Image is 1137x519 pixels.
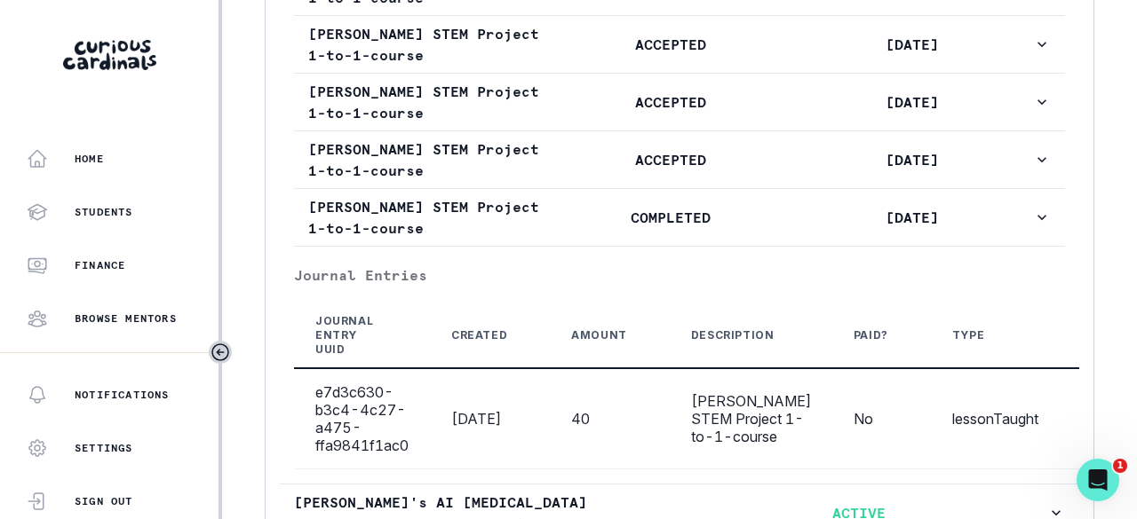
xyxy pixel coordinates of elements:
[294,131,1065,188] button: [PERSON_NAME] STEM Project 1-to-1-courseACCEPTED[DATE]
[294,74,1065,130] button: [PERSON_NAME] STEM Project 1-to-1-courseACCEPTED[DATE]
[1077,459,1119,501] iframe: Intercom live chat
[75,258,125,272] p: Finance
[854,328,888,342] div: Paid?
[209,341,232,364] button: Toggle sidebar
[691,328,775,342] div: Description
[791,34,1033,55] p: [DATE]
[670,368,832,469] td: [PERSON_NAME] STEM Project 1-to-1-course
[571,328,627,342] div: Amount
[430,368,550,469] td: [DATE]
[308,23,550,66] p: [PERSON_NAME] STEM Project 1-to-1-course
[550,368,670,469] td: 40
[75,205,133,219] p: Students
[308,196,550,239] p: [PERSON_NAME] STEM Project 1-to-1-course
[308,138,550,181] p: [PERSON_NAME] STEM Project 1-to-1-course
[832,368,931,469] td: No
[75,311,177,326] p: Browse Mentors
[294,189,1065,246] button: [PERSON_NAME] STEM Project 1-to-1-courseCOMPLETED[DATE]
[63,40,156,70] img: Curious Cardinals Logo
[1113,459,1127,473] span: 1
[308,81,550,123] p: [PERSON_NAME] STEM Project 1-to-1-course
[294,16,1065,73] button: [PERSON_NAME] STEM Project 1-to-1-courseACCEPTED[DATE]
[550,149,791,170] p: ACCEPTED
[315,383,409,454] div: e7d3c630-b3c4-4c27-a475-ffa9841f1ac0
[791,149,1033,170] p: [DATE]
[75,494,133,508] p: Sign Out
[791,91,1033,113] p: [DATE]
[294,264,1065,286] p: Journal Entries
[791,207,1033,228] p: [DATE]
[315,314,387,357] div: Journal Entry UUID
[550,34,791,55] p: ACCEPTED
[75,441,133,455] p: Settings
[75,388,170,402] p: Notifications
[550,207,791,228] p: COMPLETED
[451,328,507,342] div: Created
[75,152,104,166] p: Home
[931,368,1060,469] td: lessonTaught
[952,328,984,342] div: Type
[550,91,791,113] p: ACCEPTED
